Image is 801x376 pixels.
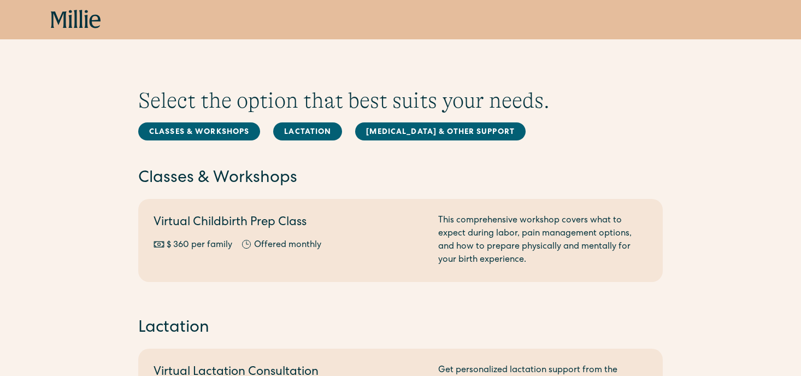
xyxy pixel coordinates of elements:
h2: Virtual Childbirth Prep Class [154,214,425,232]
a: [MEDICAL_DATA] & Other Support [355,122,526,140]
div: $ 360 per family [167,239,232,252]
div: This comprehensive workshop covers what to expect during labor, pain management options, and how ... [438,214,647,267]
h2: Classes & Workshops [138,167,663,190]
a: Lactation [273,122,342,140]
a: Virtual Childbirth Prep Class$ 360 per familyOffered monthlyThis comprehensive workshop covers wh... [138,199,663,282]
div: Offered monthly [254,239,321,252]
a: Classes & Workshops [138,122,260,140]
h2: Lactation [138,317,663,340]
